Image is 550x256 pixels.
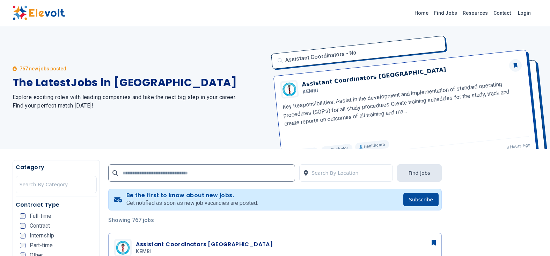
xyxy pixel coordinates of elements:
h4: Be the first to know about new jobs. [126,192,258,199]
h5: Category [16,163,97,172]
input: Contract [20,223,25,229]
h1: The Latest Jobs in [GEOGRAPHIC_DATA] [13,76,267,89]
a: Home [412,7,431,19]
span: Part-time [30,243,53,248]
button: Find Jobs [397,164,442,182]
span: Contract [30,223,50,229]
a: Resources [460,7,491,19]
h3: Assistant Coordinators [GEOGRAPHIC_DATA] [136,240,273,249]
p: 767 new jobs posted [20,65,66,72]
a: Login [514,6,535,20]
button: Subscribe [403,193,439,206]
h2: Explore exciting roles with leading companies and take the next big step in your career. Find you... [13,93,267,110]
input: Part-time [20,243,25,248]
a: Contact [491,7,514,19]
input: Full-time [20,213,25,219]
img: Elevolt [13,6,65,20]
span: KEMRI [136,249,152,255]
span: Full-time [30,213,51,219]
p: Showing 767 jobs [108,216,442,224]
span: Internship [30,233,54,238]
img: KEMRI [116,241,130,255]
a: Find Jobs [431,7,460,19]
p: Get notified as soon as new job vacancies are posted. [126,199,258,207]
h5: Contract Type [16,201,97,209]
input: Internship [20,233,25,238]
